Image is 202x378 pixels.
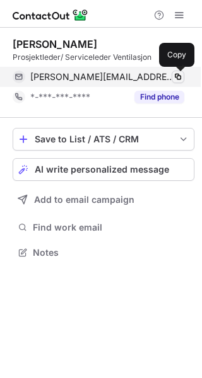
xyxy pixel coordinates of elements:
button: Reveal Button [134,91,184,103]
div: [PERSON_NAME] [13,38,97,50]
span: Find work email [33,222,189,233]
button: Add to email campaign [13,188,194,211]
button: Notes [13,244,194,261]
span: Add to email campaign [34,195,134,205]
span: [PERSON_NAME][EMAIL_ADDRESS][PERSON_NAME][DOMAIN_NAME] [30,71,175,83]
button: save-profile-one-click [13,128,194,151]
span: Notes [33,247,189,258]
div: Save to List / ATS / CRM [35,134,172,144]
button: AI write personalized message [13,158,194,181]
button: Find work email [13,219,194,236]
img: ContactOut v5.3.10 [13,8,88,23]
span: AI write personalized message [35,164,169,175]
div: Prosjektleder/ Serviceleder Ventilasjon [13,52,194,63]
